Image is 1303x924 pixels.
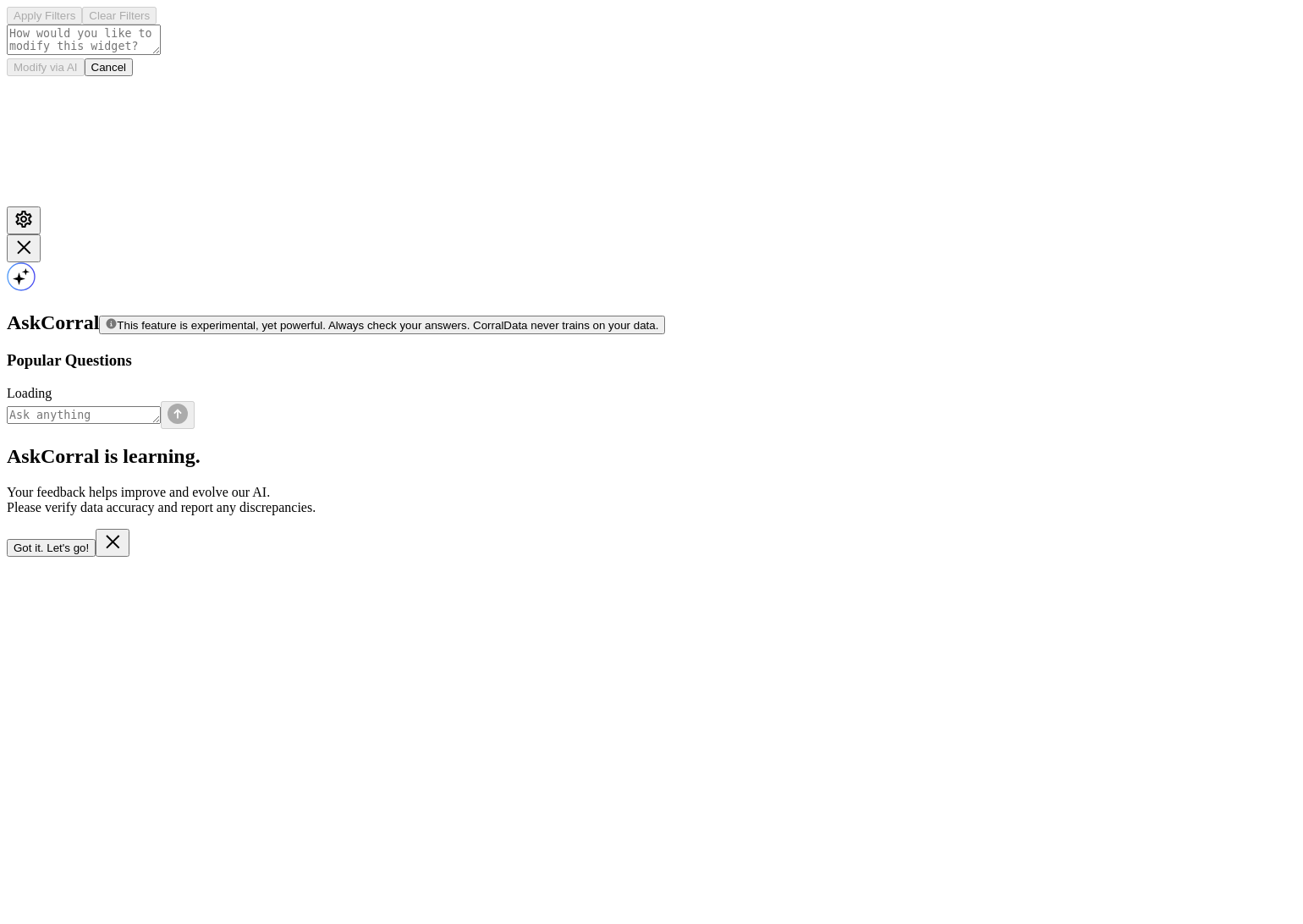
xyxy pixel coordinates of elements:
button: Cancel [85,58,134,76]
button: Got it. Let's go! [7,539,96,557]
p: Your feedback helps improve and evolve our AI. Please verify data accuracy and report any discrep... [7,485,1296,515]
button: Apply Filters [7,7,82,25]
h3: Popular Questions [7,351,1296,370]
button: Clear Filters [82,7,157,25]
span: AskCorral [7,311,99,333]
div: Loading [7,386,1296,401]
span: This feature is experimental, yet powerful. Always check your answers. CorralData never trains on... [117,319,658,332]
button: This feature is experimental, yet powerful. Always check your answers. CorralData never trains on... [99,316,665,334]
h2: AskCorral is learning. [7,445,1296,468]
button: Modify via AI [7,58,85,76]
